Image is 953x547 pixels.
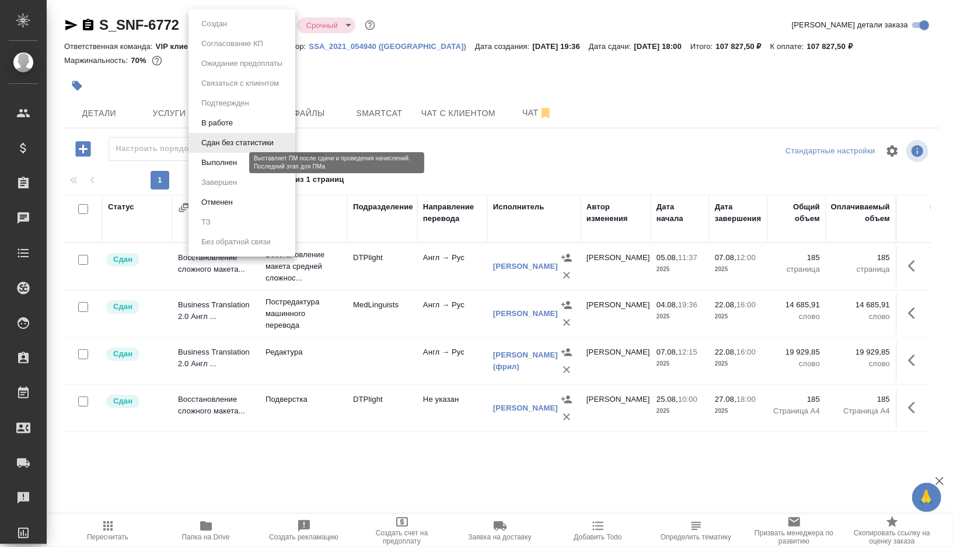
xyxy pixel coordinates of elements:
[198,176,240,189] button: Завершен
[198,156,240,169] button: Выполнен
[198,196,236,209] button: Отменен
[198,97,253,110] button: Подтвержден
[198,57,286,70] button: Ожидание предоплаты
[198,236,274,248] button: Без обратной связи
[198,37,267,50] button: Согласование КП
[198,136,277,149] button: Сдан без статистики
[198,17,231,30] button: Создан
[198,216,214,229] button: ТЗ
[198,77,282,90] button: Связаться с клиентом
[198,117,236,129] button: В работе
